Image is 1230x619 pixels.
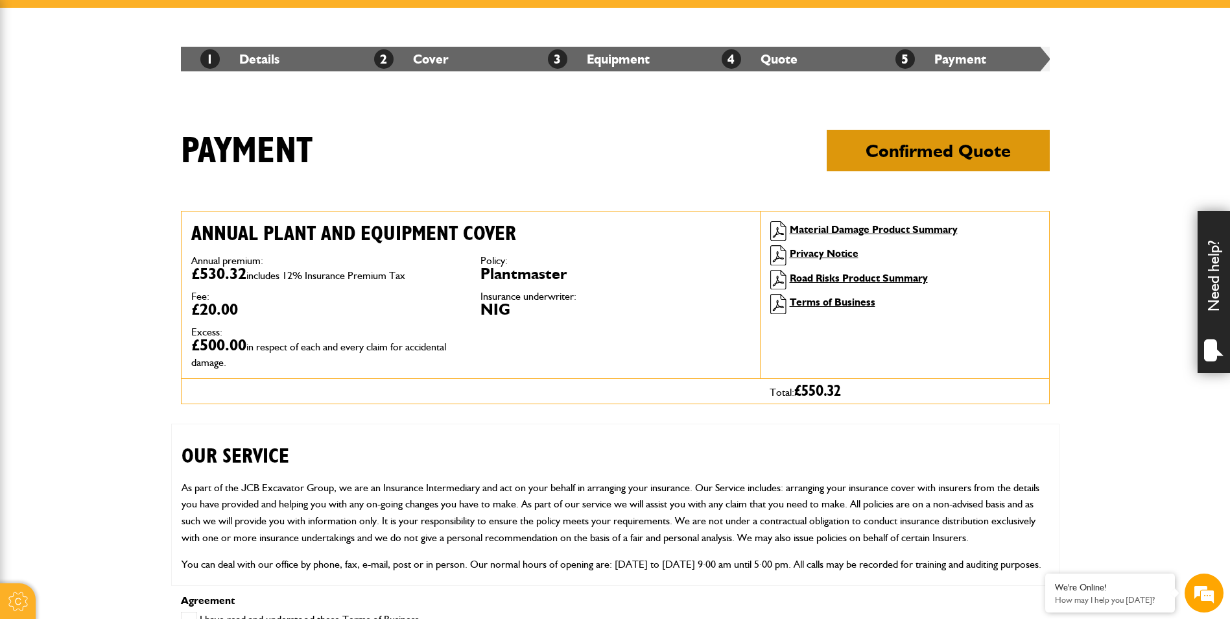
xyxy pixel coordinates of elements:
[191,337,461,369] dd: £500.00
[827,130,1050,171] button: Confirmed Quote
[722,49,741,69] span: 4
[374,51,449,67] a: 2Cover
[200,49,220,69] span: 1
[182,479,1049,546] p: As part of the JCB Excavator Group, we are an Insurance Intermediary and act on your behalf in ar...
[182,424,1049,468] h2: OUR SERVICE
[722,51,798,67] a: 4Quote
[191,221,750,246] h2: Annual plant and equipment cover
[480,266,750,282] dd: Plantmaster
[480,256,750,266] dt: Policy:
[480,302,750,317] dd: NIG
[801,383,841,399] span: 550.32
[794,383,841,399] span: £
[191,256,461,266] dt: Annual premium:
[182,556,1049,573] p: You can deal with our office by phone, fax, e-mail, post or in person. Our normal hours of openin...
[1055,582,1165,593] div: We're Online!
[790,247,858,260] a: Privacy Notice
[191,302,461,317] dd: £20.00
[895,49,915,69] span: 5
[548,49,567,69] span: 3
[191,266,461,282] dd: £530.32
[191,291,461,302] dt: Fee:
[191,327,461,337] dt: Excess:
[760,379,1049,404] div: Total:
[246,269,405,282] span: includes 12% Insurance Premium Tax
[1198,211,1230,373] div: Need help?
[181,596,1050,606] p: Agreement
[790,223,958,236] a: Material Damage Product Summary
[181,130,1050,191] h1: Payment
[790,296,875,308] a: Terms of Business
[876,47,1050,71] li: Payment
[480,291,750,302] dt: Insurance underwriter:
[200,51,279,67] a: 1Details
[374,49,394,69] span: 2
[191,341,446,369] span: in respect of each and every claim for accidental damage.
[1055,595,1165,605] p: How may I help you today?
[790,272,928,284] a: Road Risks Product Summary
[548,51,650,67] a: 3Equipment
